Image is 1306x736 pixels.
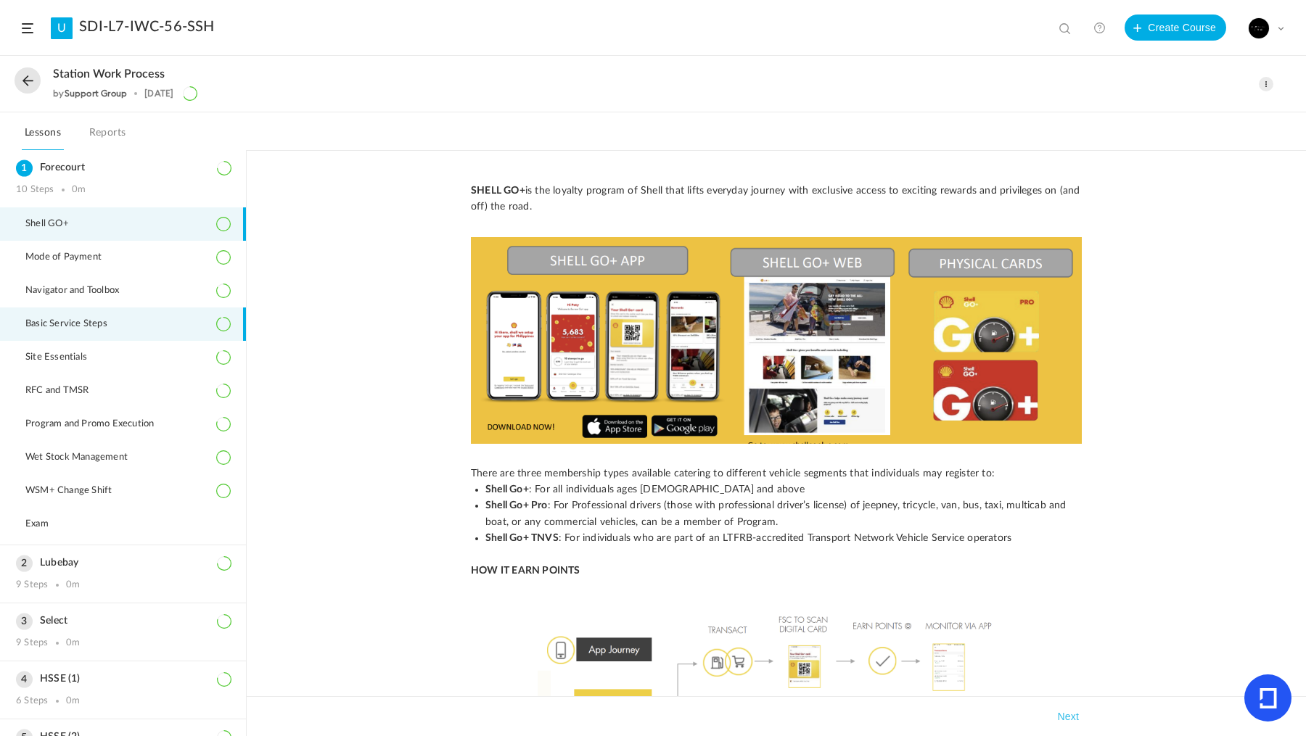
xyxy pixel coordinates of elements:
li: : For individuals who are part of an LTFRB-accredited Transport Network Vehicle Service operators [485,530,1082,546]
span: WSM+ Change Shift [25,485,130,497]
div: 9 Steps [16,637,48,649]
span: Shell GO+ [25,218,87,230]
h3: Lubebay [16,557,230,569]
img: background.jpg [1249,18,1269,38]
div: by [53,88,127,99]
strong: Shell Go+ Pro [485,500,548,510]
strong: HOW IT EARN POINTS [471,566,580,576]
div: 0m [66,579,80,591]
a: Reports [86,123,129,151]
h3: Forecourt [16,162,230,174]
span: Navigator and Toolbox [25,285,137,297]
p: is the loyalty program of Shell that lifts everyday journey with exclusive access to exciting rew... [471,183,1082,215]
div: 10 Steps [16,184,54,196]
strong: SHELL GO+ [471,186,525,196]
h3: Select [16,615,230,627]
div: 0m [66,695,80,707]
strong: Shell Go+ TNVS [485,533,559,543]
strong: Shell Go+ [485,484,529,495]
span: Wet Stock Management [25,452,146,463]
li: : For Professional drivers (those with professional driver’s license) of jeepney, tricycle, van, ... [485,497,1082,530]
span: Basic Service Steps [25,318,126,330]
button: Create Course [1125,15,1226,41]
a: Support Group [65,88,128,99]
a: SDI-L7-IWC-56-SSH [79,18,214,36]
div: 6 Steps [16,695,48,707]
div: 9 Steps [16,579,48,591]
img: screenshot-2024-03-25-120241.png [471,237,1082,444]
span: Mode of Payment [25,252,120,263]
button: Next [1054,708,1082,725]
span: Site Essentials [25,352,105,363]
div: [DATE] [144,88,173,99]
span: RFC and TMSR [25,385,107,397]
a: Lessons [22,123,64,151]
div: 0m [72,184,86,196]
span: Program and Promo Execution [25,418,172,430]
span: Station Work Process [53,67,165,81]
h3: HSSE (1) [16,673,230,685]
div: 0m [66,637,80,649]
li: : For all individuals ages [DEMOGRAPHIC_DATA] and above [485,481,1082,497]
span: Exam [25,518,67,530]
p: There are three membership types available catering to different vehicle segments that individual... [471,466,1082,481]
a: U [51,17,73,39]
